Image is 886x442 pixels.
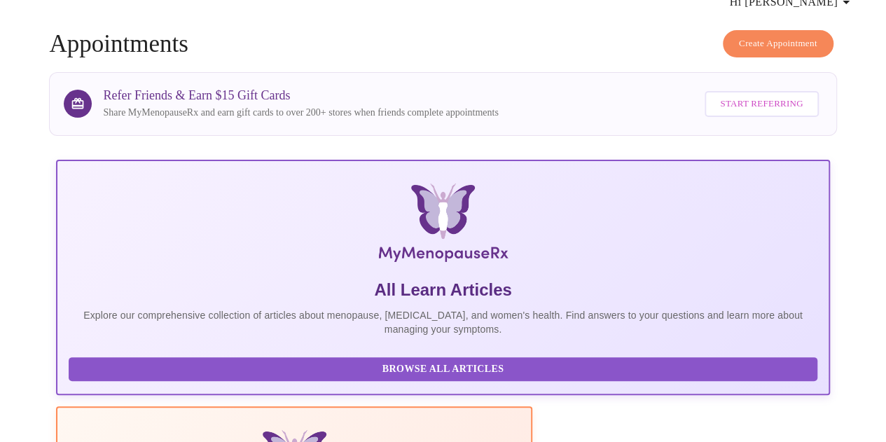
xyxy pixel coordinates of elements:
a: Start Referring [701,84,822,124]
h5: All Learn Articles [69,279,817,301]
span: Create Appointment [739,36,817,52]
span: Browse All Articles [83,361,803,378]
p: Share MyMenopauseRx and earn gift cards to over 200+ stores when friends complete appointments [103,106,498,120]
img: MyMenopauseRx Logo [185,184,700,268]
p: Explore our comprehensive collection of articles about menopause, [MEDICAL_DATA], and women's hea... [69,308,817,336]
button: Browse All Articles [69,357,817,382]
h3: Refer Friends & Earn $15 Gift Cards [103,88,498,103]
a: Browse All Articles [69,362,820,374]
span: Start Referring [720,96,803,112]
button: Start Referring [705,91,818,117]
h4: Appointments [49,30,836,58]
button: Create Appointment [723,30,833,57]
